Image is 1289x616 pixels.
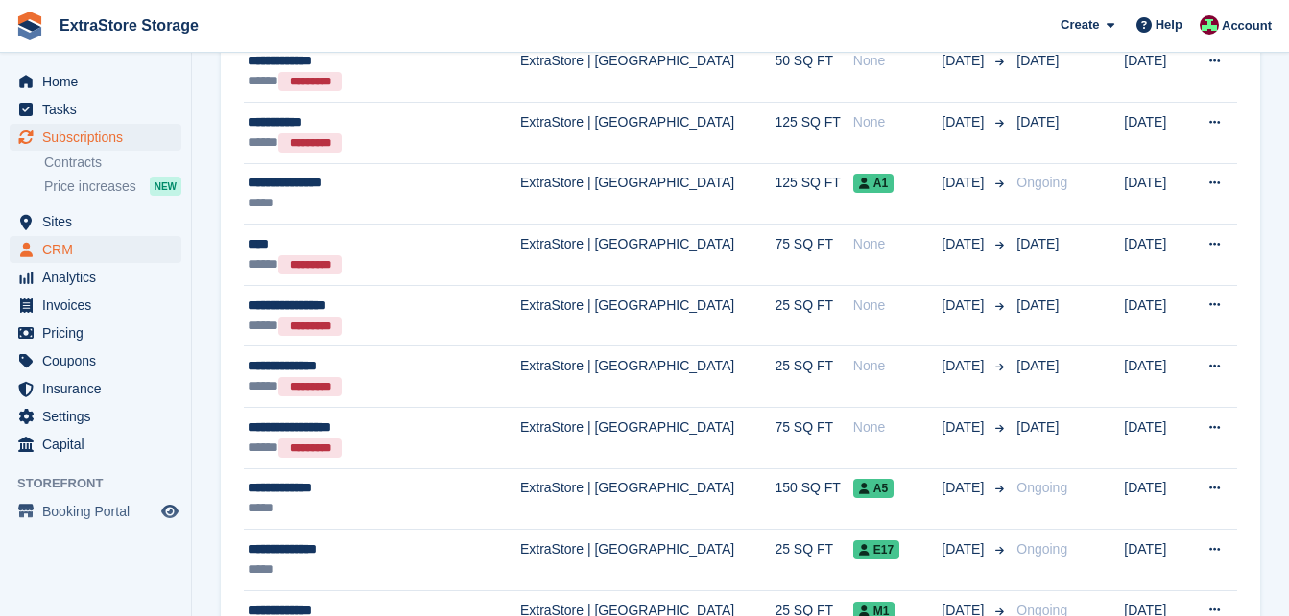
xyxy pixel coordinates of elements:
[775,530,852,591] td: 25 SQ FT
[42,320,157,346] span: Pricing
[853,540,899,559] span: E17
[1016,236,1059,251] span: [DATE]
[1222,16,1272,36] span: Account
[942,112,988,132] span: [DATE]
[10,124,181,151] a: menu
[1156,15,1182,35] span: Help
[1016,297,1059,313] span: [DATE]
[42,236,157,263] span: CRM
[42,96,157,123] span: Tasks
[1016,480,1067,495] span: Ongoing
[1124,285,1189,346] td: [DATE]
[42,347,157,374] span: Coupons
[1124,468,1189,530] td: [DATE]
[1124,346,1189,408] td: [DATE]
[775,41,852,103] td: 50 SQ FT
[42,403,157,430] span: Settings
[42,124,157,151] span: Subscriptions
[853,296,942,316] div: None
[17,474,191,493] span: Storefront
[42,208,157,235] span: Sites
[520,408,775,469] td: ExtraStore | [GEOGRAPHIC_DATA]
[10,96,181,123] a: menu
[1016,114,1059,130] span: [DATE]
[775,468,852,530] td: 150 SQ FT
[42,375,157,402] span: Insurance
[1016,541,1067,557] span: Ongoing
[1124,103,1189,164] td: [DATE]
[10,236,181,263] a: menu
[1016,175,1067,190] span: Ongoing
[1016,53,1059,68] span: [DATE]
[44,154,181,172] a: Contracts
[10,264,181,291] a: menu
[1124,41,1189,103] td: [DATE]
[44,176,181,197] a: Price increases NEW
[1124,163,1189,225] td: [DATE]
[853,417,942,438] div: None
[775,225,852,286] td: 75 SQ FT
[10,208,181,235] a: menu
[942,539,988,559] span: [DATE]
[520,346,775,408] td: ExtraStore | [GEOGRAPHIC_DATA]
[42,68,157,95] span: Home
[15,12,44,40] img: stora-icon-8386f47178a22dfd0bd8f6a31ec36ba5ce8667c1dd55bd0f319d3a0aa187defe.svg
[942,51,988,71] span: [DATE]
[1016,358,1059,373] span: [DATE]
[158,500,181,523] a: Preview store
[42,264,157,291] span: Analytics
[1061,15,1099,35] span: Create
[942,234,988,254] span: [DATE]
[853,356,942,376] div: None
[10,320,181,346] a: menu
[42,498,157,525] span: Booking Portal
[1016,419,1059,435] span: [DATE]
[1124,408,1189,469] td: [DATE]
[150,177,181,196] div: NEW
[775,408,852,469] td: 75 SQ FT
[775,163,852,225] td: 125 SQ FT
[520,530,775,591] td: ExtraStore | [GEOGRAPHIC_DATA]
[853,112,942,132] div: None
[520,103,775,164] td: ExtraStore | [GEOGRAPHIC_DATA]
[10,431,181,458] a: menu
[520,468,775,530] td: ExtraStore | [GEOGRAPHIC_DATA]
[1124,225,1189,286] td: [DATE]
[10,68,181,95] a: menu
[853,234,942,254] div: None
[42,292,157,319] span: Invoices
[853,51,942,71] div: None
[520,225,775,286] td: ExtraStore | [GEOGRAPHIC_DATA]
[942,356,988,376] span: [DATE]
[42,431,157,458] span: Capital
[942,173,988,193] span: [DATE]
[520,163,775,225] td: ExtraStore | [GEOGRAPHIC_DATA]
[853,174,894,193] span: A1
[853,479,894,498] span: A5
[10,292,181,319] a: menu
[10,403,181,430] a: menu
[52,10,206,41] a: ExtraStore Storage
[520,285,775,346] td: ExtraStore | [GEOGRAPHIC_DATA]
[1124,530,1189,591] td: [DATE]
[942,296,988,316] span: [DATE]
[44,178,136,196] span: Price increases
[520,41,775,103] td: ExtraStore | [GEOGRAPHIC_DATA]
[775,285,852,346] td: 25 SQ FT
[775,346,852,408] td: 25 SQ FT
[775,103,852,164] td: 125 SQ FT
[10,375,181,402] a: menu
[942,417,988,438] span: [DATE]
[10,347,181,374] a: menu
[1200,15,1219,35] img: Chelsea Parker
[10,498,181,525] a: menu
[942,478,988,498] span: [DATE]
